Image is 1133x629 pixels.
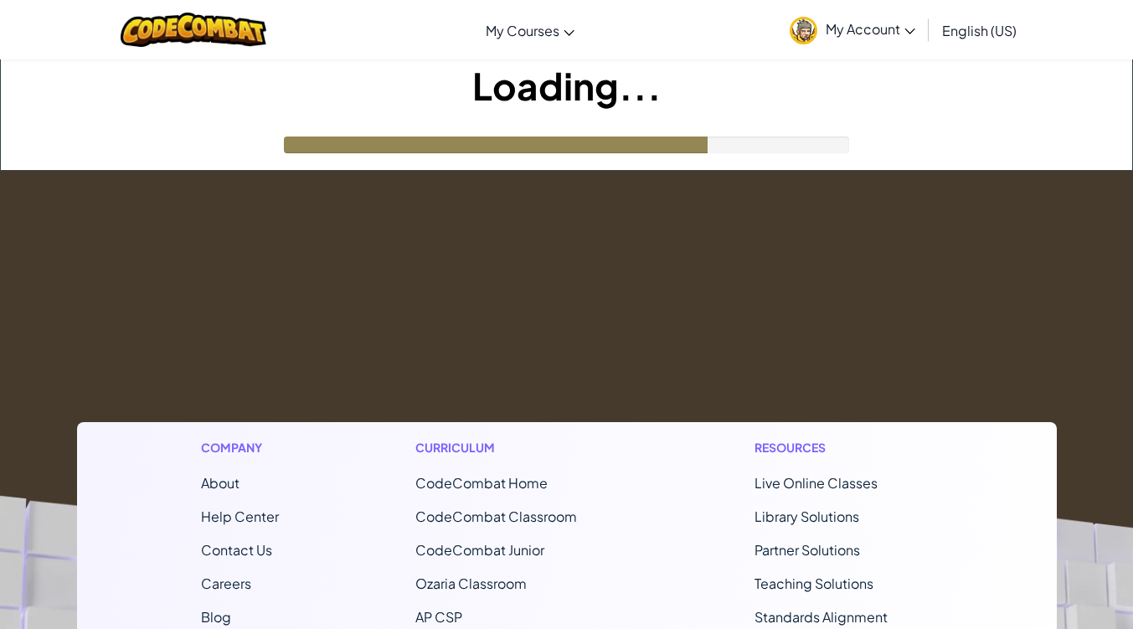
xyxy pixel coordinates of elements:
[415,439,618,456] h1: Curriculum
[201,608,231,626] a: Blog
[415,608,462,626] a: AP CSP
[790,17,817,44] img: avatar
[201,575,251,592] a: Careers
[754,508,859,525] a: Library Solutions
[121,13,267,47] img: CodeCombat logo
[754,541,860,559] a: Partner Solutions
[201,439,279,456] h1: Company
[201,474,239,492] a: About
[934,8,1025,53] a: English (US)
[754,439,933,456] h1: Resources
[781,3,924,56] a: My Account
[826,20,915,38] span: My Account
[415,541,544,559] a: CodeCombat Junior
[1,59,1132,111] h1: Loading...
[486,22,559,39] span: My Courses
[415,508,577,525] a: CodeCombat Classroom
[477,8,583,53] a: My Courses
[942,22,1017,39] span: English (US)
[415,575,527,592] a: Ozaria Classroom
[201,541,272,559] span: Contact Us
[754,608,888,626] a: Standards Alignment
[754,474,878,492] a: Live Online Classes
[754,575,873,592] a: Teaching Solutions
[415,474,548,492] span: CodeCombat Home
[201,508,279,525] a: Help Center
